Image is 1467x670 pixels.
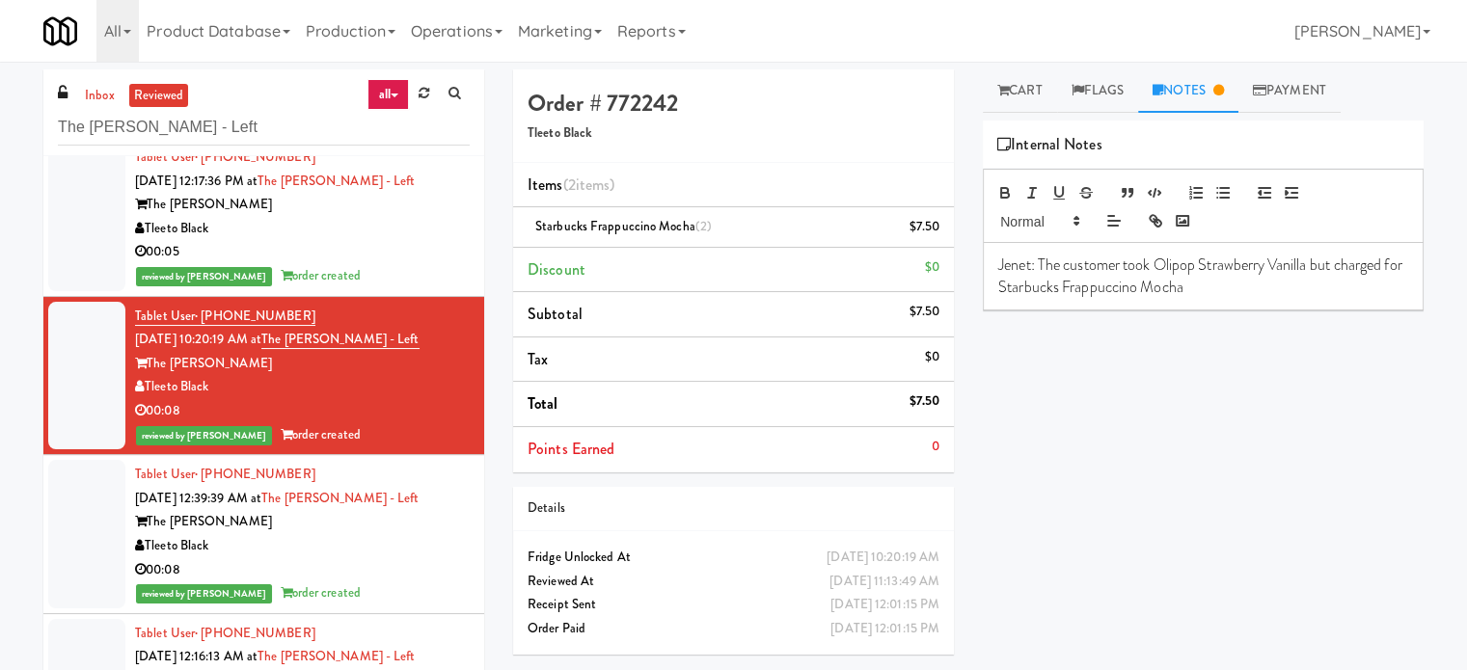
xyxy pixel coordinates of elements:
a: Cart [983,69,1057,113]
h5: Tleeto Black [528,126,939,141]
a: Tablet User· [PHONE_NUMBER] [135,624,315,642]
span: Points Earned [528,438,614,460]
div: 00:05 [135,240,470,264]
div: Tleeto Black [135,217,470,241]
div: $0 [925,345,939,369]
div: [DATE] 11:13:49 AM [829,570,939,594]
img: Micromart [43,14,77,48]
div: $7.50 [910,389,940,414]
span: Starbucks Frappuccino Mocha [535,217,712,235]
li: Tablet User· [PHONE_NUMBER][DATE] 10:20:19 AM atThe [PERSON_NAME] - LeftThe [PERSON_NAME]Tleeto B... [43,297,484,456]
h4: Order # 772242 [528,91,939,116]
span: order created [281,425,361,443]
div: Details [528,496,939,521]
input: Search vision orders [58,110,470,146]
a: reviewed [129,84,189,108]
a: Payment [1238,69,1341,113]
span: [DATE] 12:17:36 PM at [135,172,258,190]
span: · [PHONE_NUMBER] [195,624,315,642]
div: 00:08 [135,558,470,582]
span: reviewed by [PERSON_NAME] [136,584,272,603]
div: $7.50 [910,300,940,324]
span: [DATE] 12:16:13 AM at [135,647,258,665]
span: Subtotal [528,303,583,325]
div: Fridge Unlocked At [528,546,939,570]
a: inbox [80,84,120,108]
div: The [PERSON_NAME] [135,193,470,217]
span: Total [528,392,558,415]
div: [DATE] 12:01:15 PM [830,593,939,617]
p: Jenet: The customer took Olipop Strawberry Vanilla but charged for Starbucks Frappuccino Mocha [998,255,1408,298]
span: (2 ) [563,174,615,196]
div: $0 [925,255,939,280]
span: order created [281,266,361,284]
a: Notes [1138,69,1238,113]
a: Tablet User· [PHONE_NUMBER] [135,307,315,326]
div: Receipt Sent [528,593,939,617]
div: [DATE] 12:01:15 PM [830,617,939,641]
span: · [PHONE_NUMBER] [195,465,315,483]
a: The [PERSON_NAME] - Left [261,489,419,507]
div: The [PERSON_NAME] [135,352,470,376]
span: Items [528,174,614,196]
div: 00:08 [135,399,470,423]
ng-pluralize: items [576,174,611,196]
a: Tablet User· [PHONE_NUMBER] [135,465,315,483]
span: reviewed by [PERSON_NAME] [136,267,272,286]
div: [DATE] 10:20:19 AM [827,546,939,570]
div: Tleeto Black [135,375,470,399]
div: $7.50 [910,215,940,239]
a: The [PERSON_NAME] - Left [258,647,415,665]
a: Tablet User· [PHONE_NUMBER] [135,147,315,166]
span: order created [281,583,361,602]
span: [DATE] 10:20:19 AM at [135,330,261,348]
span: [DATE] 12:39:39 AM at [135,489,261,507]
span: · [PHONE_NUMBER] [195,147,315,166]
li: Tablet User· [PHONE_NUMBER][DATE] 12:39:39 AM atThe [PERSON_NAME] - LeftThe [PERSON_NAME]Tleeto B... [43,455,484,614]
span: Internal Notes [997,130,1102,159]
a: The [PERSON_NAME] - Left [258,172,415,190]
div: Tleeto Black [135,534,470,558]
span: reviewed by [PERSON_NAME] [136,426,272,445]
li: Tablet User· [PHONE_NUMBER][DATE] 12:17:36 PM atThe [PERSON_NAME] - LeftThe [PERSON_NAME]Tleeto B... [43,138,484,297]
span: · [PHONE_NUMBER] [195,307,315,325]
a: Flags [1057,69,1139,113]
a: all [367,79,408,110]
span: Discount [528,258,585,281]
div: 0 [932,435,939,459]
div: The [PERSON_NAME] [135,510,470,534]
span: Tax [528,348,548,370]
div: Order Paid [528,617,939,641]
a: The [PERSON_NAME] - Left [261,330,419,349]
span: (2) [695,217,712,235]
div: Reviewed At [528,570,939,594]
